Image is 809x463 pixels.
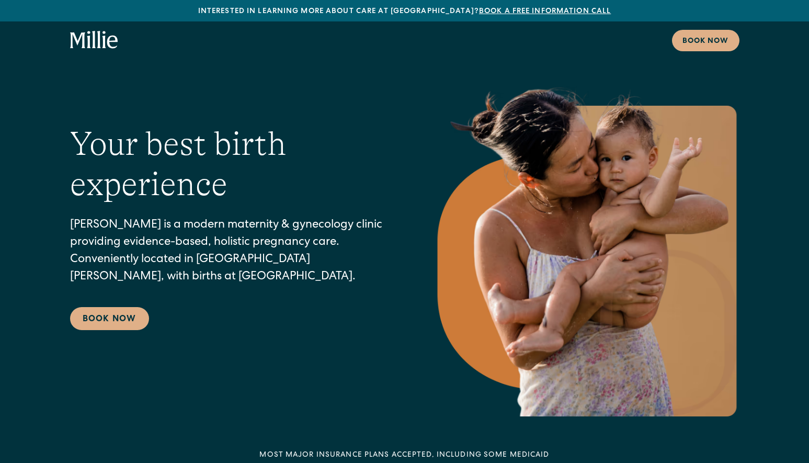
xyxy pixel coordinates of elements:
a: Book now [672,30,739,51]
a: home [70,31,118,50]
a: Book Now [70,307,149,330]
div: MOST MAJOR INSURANCE PLANS ACCEPTED, INCLUDING some MEDICAID [259,450,549,461]
h1: Your best birth experience [70,124,392,205]
a: Book a free information call [479,8,611,15]
div: Book now [682,36,729,47]
img: Mother holding and kissing her baby on the cheek. [434,71,739,416]
p: [PERSON_NAME] is a modern maternity & gynecology clinic providing evidence-based, holistic pregna... [70,217,392,286]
